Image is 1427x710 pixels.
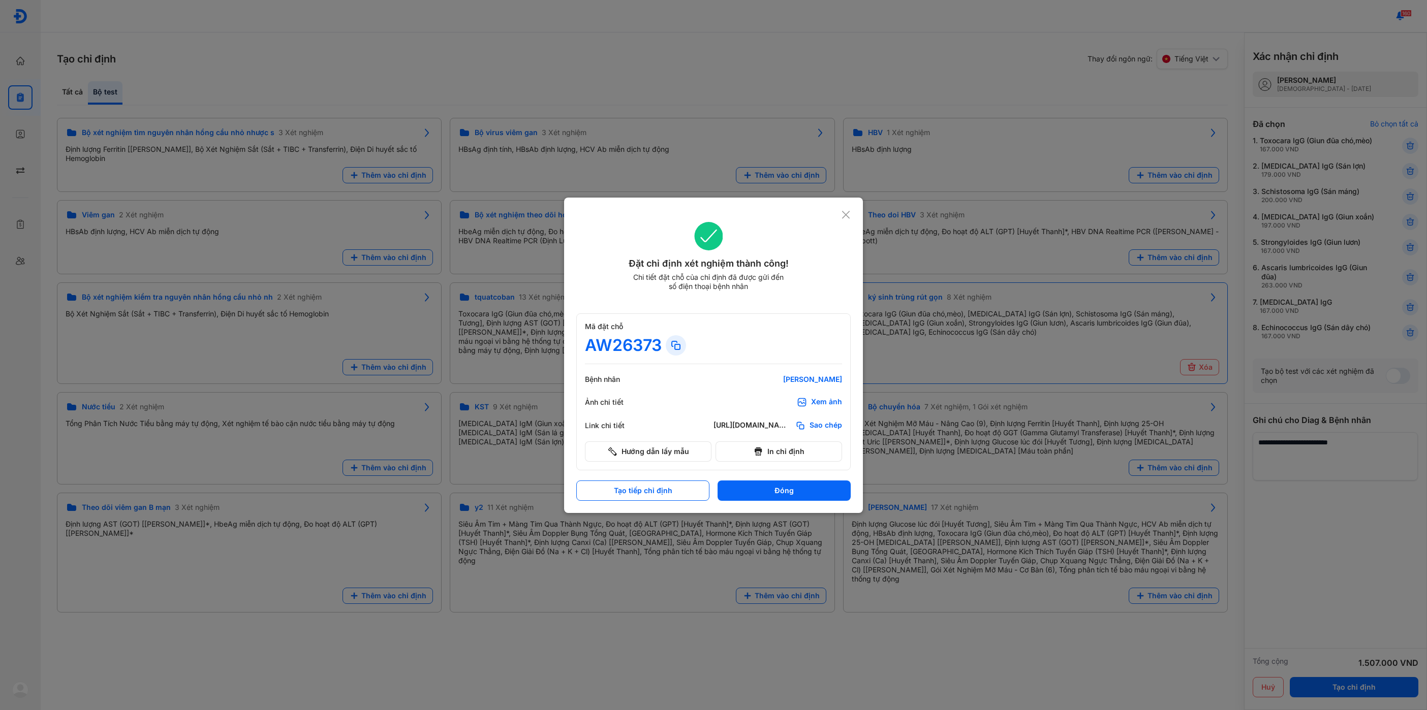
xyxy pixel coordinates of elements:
[720,375,842,384] div: [PERSON_NAME]
[585,375,646,384] div: Bệnh nhân
[576,480,709,501] button: Tạo tiếp chỉ định
[585,441,711,462] button: Hướng dẫn lấy mẫu
[629,273,788,291] div: Chi tiết đặt chỗ của chỉ định đã được gửi đến số điện thoại bệnh nhân
[810,421,842,431] span: Sao chép
[811,397,842,407] div: Xem ảnh
[714,421,791,431] div: [URL][DOMAIN_NAME]
[585,322,842,331] div: Mã đặt chỗ
[576,256,841,271] div: Đặt chỉ định xét nghiệm thành công!
[718,480,851,501] button: Đóng
[716,441,842,462] button: In chỉ định
[585,335,662,356] div: AW26373
[585,398,646,407] div: Ảnh chi tiết
[585,421,646,430] div: Link chi tiết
